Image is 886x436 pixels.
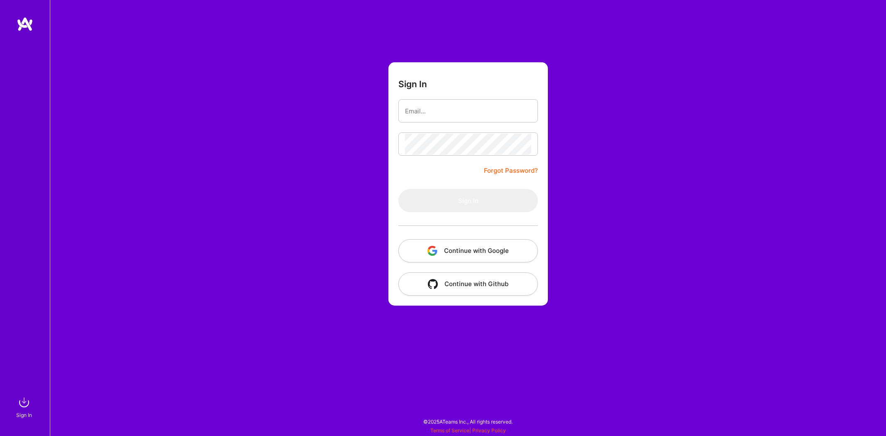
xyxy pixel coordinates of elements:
[472,427,506,434] a: Privacy Policy
[484,166,538,176] a: Forgot Password?
[16,394,32,411] img: sign in
[17,394,32,419] a: sign inSign In
[16,411,32,419] div: Sign In
[398,79,427,89] h3: Sign In
[405,100,531,122] input: Email...
[427,246,437,256] img: icon
[430,427,506,434] span: |
[50,411,886,432] div: © 2025 ATeams Inc., All rights reserved.
[398,272,538,296] button: Continue with Github
[430,427,469,434] a: Terms of Service
[17,17,33,32] img: logo
[428,279,438,289] img: icon
[398,189,538,212] button: Sign In
[398,239,538,262] button: Continue with Google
